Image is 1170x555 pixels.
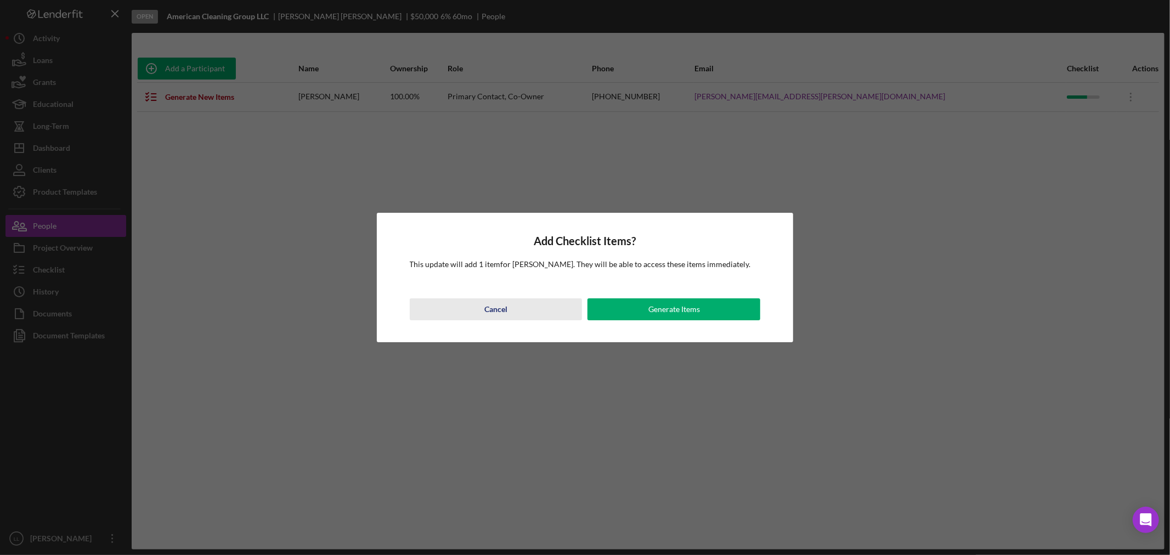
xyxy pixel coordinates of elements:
button: Cancel [410,298,583,320]
div: Open Intercom Messenger [1133,507,1159,533]
div: Cancel [484,298,507,320]
button: Generate Items [587,298,760,320]
p: This update will add 1 item for [PERSON_NAME] . They will be able to access these items immediately. [410,258,761,270]
h4: Add Checklist Items? [410,235,761,247]
div: Generate Items [648,298,700,320]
